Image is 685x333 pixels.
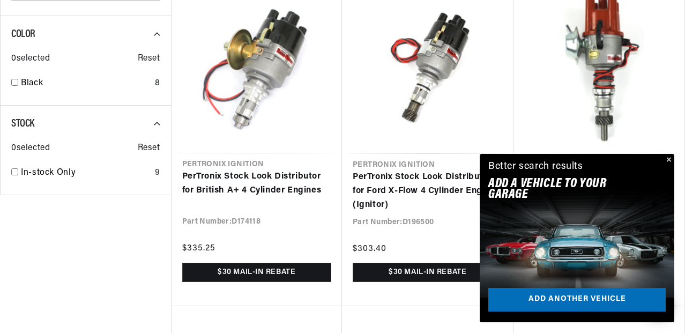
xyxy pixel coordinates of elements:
[353,171,503,212] a: PerTronix Stock Look Distributor for Ford X-Flow 4 Cylinder Engines (Ignitor)
[11,119,34,129] span: Stock
[11,52,50,66] span: 0 selected
[661,154,674,167] button: Close
[11,29,35,40] span: Color
[155,77,160,91] div: 8
[138,142,160,156] span: Reset
[21,166,151,180] a: In-stock Only
[11,142,50,156] span: 0 selected
[155,166,160,180] div: 9
[21,77,151,91] a: Black
[488,159,583,175] div: Better search results
[138,52,160,66] span: Reset
[182,170,332,197] a: PerTronix Stock Look Distributor for British A+ 4 Cylinder Engines
[488,288,666,312] a: Add another vehicle
[488,179,639,201] h2: Add A VEHICLE to your garage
